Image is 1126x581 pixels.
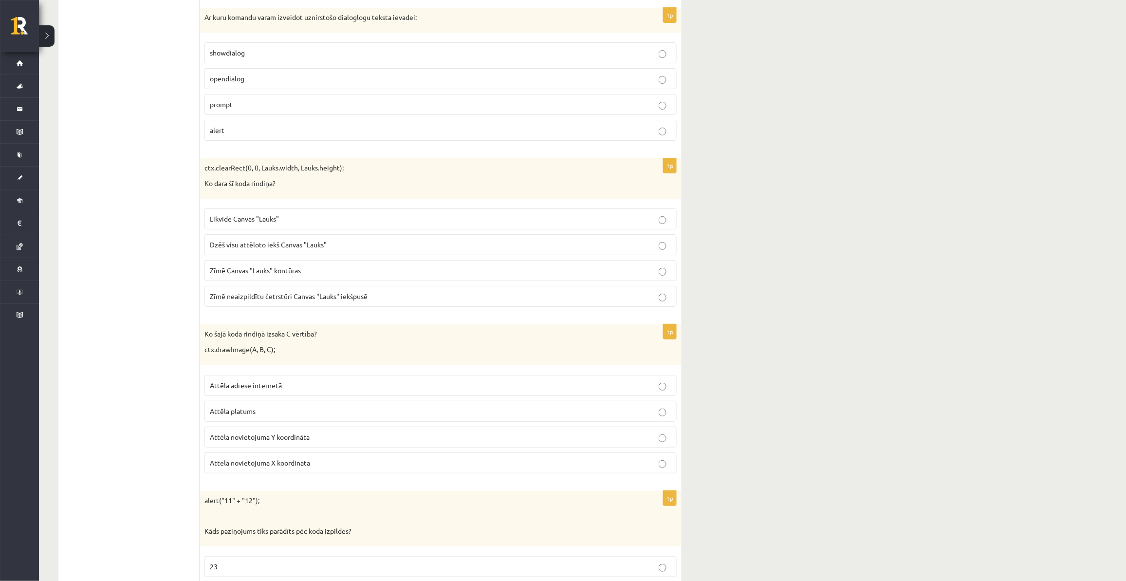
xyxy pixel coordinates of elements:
[11,17,39,41] a: Rīgas 1. Tālmācības vidusskola
[210,48,245,57] span: showdialog
[210,407,256,415] span: Attēla platums
[204,163,628,173] p: ctx.clearRect(0, 0, Lauks.width, Lauks.height);
[659,268,666,276] input: Zīmē Canvas "Lauks" kontūras
[210,266,301,275] span: Zīmē Canvas "Lauks" kontūras
[659,216,666,224] input: Likvidē Canvas "Lauks"
[204,496,628,506] p: alert("11" + "12");
[663,324,677,339] p: 1p
[210,432,310,441] span: Attēla novietojuma Y koordināta
[210,214,279,223] span: Likvidē Canvas "Lauks"
[663,158,677,173] p: 1p
[204,526,628,536] p: Kāds paziņojums tiks parādīts pēc koda izpildes?
[204,13,628,22] p: Ar kuru komandu varam izveidot uznirstošo dialoglogu teksta ievadei:
[659,242,666,250] input: Dzēš visu attēloto iekš Canvas "Lauks"
[659,434,666,442] input: Attēla novietojuma Y koordināta
[659,50,666,58] input: showdialog
[659,383,666,391] input: Attēla adrese internetā
[204,179,628,188] p: Ko dara šī koda rindiņa?
[663,7,677,23] p: 1p
[659,564,666,572] input: 23
[659,294,666,301] input: Zīmē neaizpildītu četrstūri Canvas "Lauks" iekšpusē
[659,76,666,84] input: opendialog
[204,345,628,355] p: ctx.drawImage(A, B, C);
[210,74,244,83] span: opendialog
[210,100,233,109] span: prompt
[659,460,666,468] input: Attēla novietojuma X koordināta
[210,126,224,134] span: alert
[210,458,310,467] span: Attēla novietojuma X koordināta
[210,562,218,571] span: 23
[659,409,666,416] input: Attēla platums
[663,490,677,506] p: 1p
[210,292,368,300] span: Zīmē neaizpildītu četrstūri Canvas "Lauks" iekšpusē
[204,329,628,339] p: Ko šajā koda rindiņā izsaka C vērtība?
[210,381,282,390] span: Attēla adrese internetā
[210,240,327,249] span: Dzēš visu attēloto iekš Canvas "Lauks"
[659,128,666,135] input: alert
[659,102,666,110] input: prompt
